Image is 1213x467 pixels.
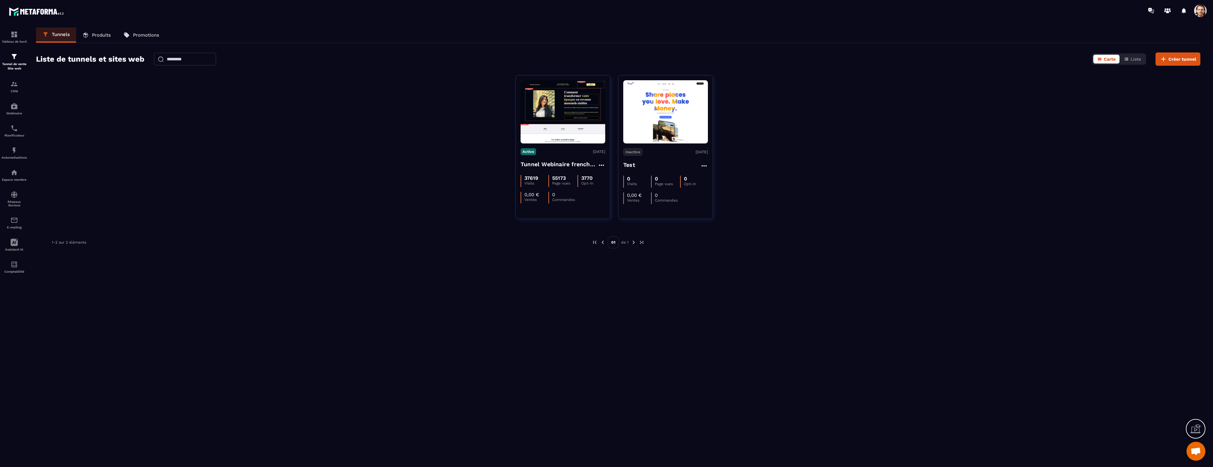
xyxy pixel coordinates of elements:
h4: Test [623,161,635,169]
a: Assistant IA [2,234,27,256]
img: next [639,240,644,245]
p: Opt-in [581,181,605,185]
p: Ventes [524,197,548,202]
p: Page vues [552,181,577,185]
img: image [521,80,605,143]
img: formation [10,80,18,88]
p: Inactive [623,148,643,156]
img: image [623,82,708,142]
a: Produits [76,27,117,43]
span: Carte [1104,57,1116,62]
p: 0 [655,192,658,198]
a: automationsautomationsAutomatisations [2,142,27,164]
p: 1-2 sur 2 éléments [52,240,86,245]
img: social-network [10,191,18,198]
p: de 1 [621,240,629,245]
img: next [631,240,637,245]
p: 0 [627,176,630,182]
p: Active [521,148,536,155]
a: accountantaccountantComptabilité [2,256,27,278]
p: 0 [655,176,658,182]
a: emailemailE-mailing [2,212,27,234]
p: Réseaux Sociaux [2,200,27,207]
img: logo [9,6,66,17]
span: Créer tunnel [1168,56,1196,62]
span: Liste [1131,57,1141,62]
p: Webinaire [2,112,27,115]
img: accountant [10,261,18,268]
p: Automatisations [2,156,27,159]
img: automations [10,102,18,110]
p: 0 [552,192,555,197]
p: Commandes [655,198,679,203]
p: Visits [524,181,548,185]
img: formation [10,31,18,38]
img: automations [10,169,18,176]
p: 01 [608,236,619,248]
a: formationformationTunnel de vente Site web [2,48,27,76]
img: prev [600,240,606,245]
p: Tunnel de vente Site web [2,62,27,71]
p: Comptabilité [2,270,27,273]
p: 37619 [524,175,538,181]
p: Tableau de bord [2,40,27,43]
p: Espace membre [2,178,27,181]
p: Commandes [552,197,576,202]
p: 0,00 € [524,192,539,197]
button: Créer tunnel [1156,52,1200,66]
a: automationsautomationsWebinaire [2,98,27,120]
a: automationsautomationsEspace membre [2,164,27,186]
p: Promotions [133,32,159,38]
a: Promotions [117,27,166,43]
img: automations [10,147,18,154]
a: social-networksocial-networkRéseaux Sociaux [2,186,27,212]
h4: Tunnel Webinaire frenchy partners [521,160,598,169]
p: CRM [2,89,27,93]
p: Ventes [627,198,651,203]
p: Tunnels [52,32,70,37]
p: 0,00 € [627,192,642,198]
a: formationformationTableau de bord [2,26,27,48]
a: schedulerschedulerPlanificateur [2,120,27,142]
p: Visits [627,182,651,186]
a: Tunnels [36,27,76,43]
p: 0 [684,176,687,182]
div: Open chat [1186,442,1205,461]
p: Opt-in [684,182,708,186]
h2: Liste de tunnels et sites web [36,53,144,65]
img: formation [10,53,18,60]
p: [DATE] [696,150,708,154]
p: [DATE] [593,149,605,154]
p: Assistant IA [2,248,27,251]
a: formationformationCRM [2,76,27,98]
button: Liste [1120,55,1145,64]
img: scheduler [10,124,18,132]
img: email [10,216,18,224]
button: Carte [1093,55,1119,64]
p: E-mailing [2,226,27,229]
p: 3770 [581,175,593,181]
p: Produits [92,32,111,38]
p: Page vues [655,182,680,186]
img: prev [592,240,598,245]
p: 55173 [552,175,566,181]
p: Planificateur [2,134,27,137]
